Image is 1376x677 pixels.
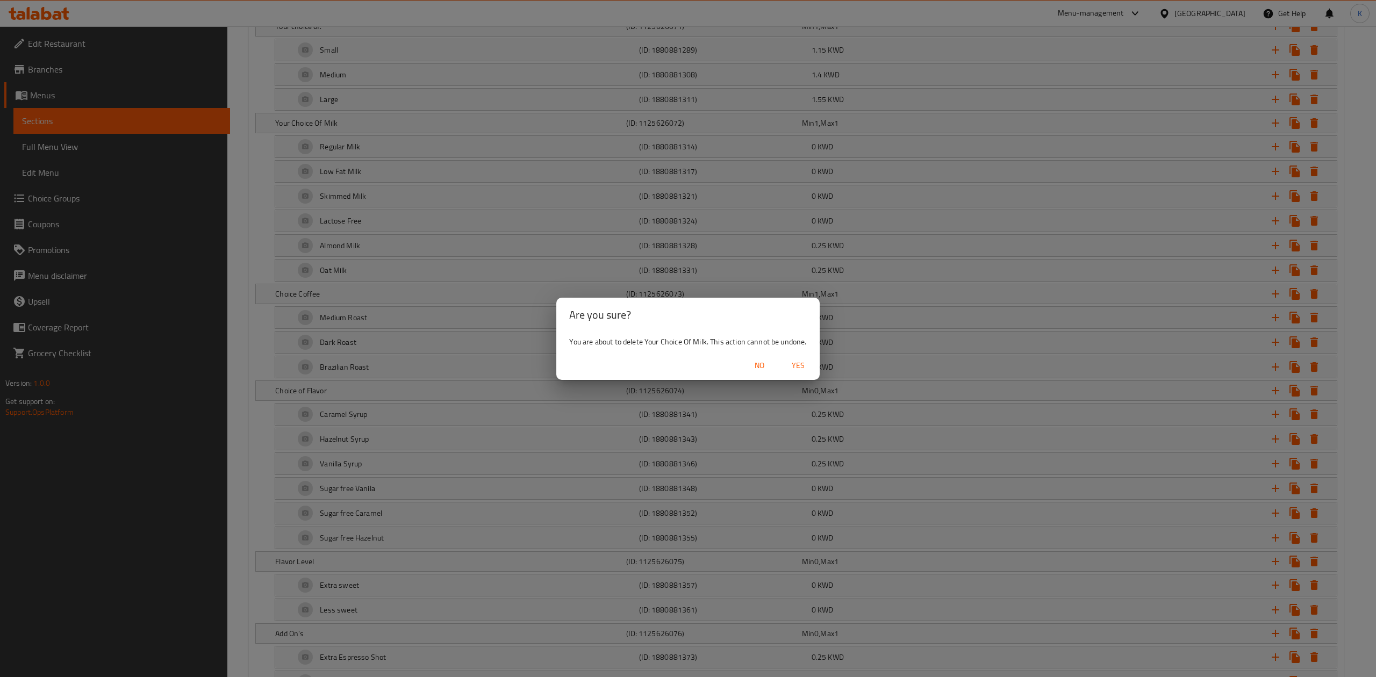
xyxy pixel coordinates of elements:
button: No [742,356,777,376]
span: Yes [785,359,811,372]
div: You are about to delete Your Choice Of Milk. This action cannot be undone. [556,332,819,351]
button: Yes [781,356,815,376]
h2: Are you sure? [569,306,806,323]
span: No [747,359,772,372]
